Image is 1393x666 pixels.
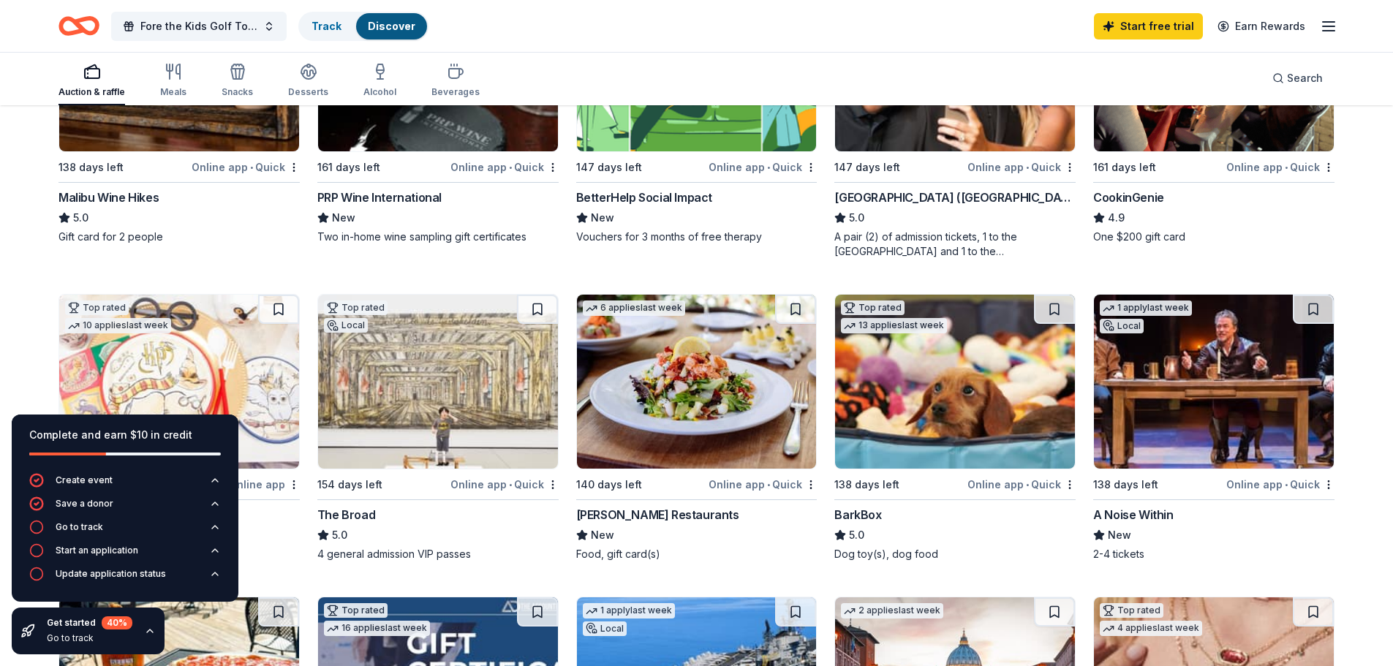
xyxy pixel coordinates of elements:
div: Go to track [47,632,132,644]
div: Online app Quick [709,158,817,176]
div: 10 applies last week [65,318,171,333]
span: 4.9 [1108,209,1125,227]
span: 5.0 [849,209,864,227]
button: Save a donor [29,496,221,520]
a: Track [312,20,341,32]
div: 147 days left [834,159,900,176]
div: Two in-home wine sampling gift certificates [317,230,559,244]
div: Get started [47,616,132,629]
div: Online app [229,475,300,493]
div: Online app Quick [192,158,300,176]
button: Fore the Kids Golf Tournament [111,12,287,41]
div: A pair (2) of admission tickets, 1 to the [GEOGRAPHIC_DATA] and 1 to the [GEOGRAPHIC_DATA] [834,230,1076,259]
div: Update application status [56,568,166,580]
span: New [591,526,614,544]
button: Update application status [29,567,221,590]
div: PRP Wine International [317,189,442,206]
div: 147 days left [576,159,642,176]
div: One $200 gift card [1093,230,1335,244]
span: New [591,209,614,227]
span: New [332,209,355,227]
div: 40 % [102,616,132,629]
div: 16 applies last week [324,621,430,636]
div: Top rated [841,300,905,315]
div: Online app Quick [967,158,1076,176]
span: Search [1287,69,1323,87]
img: Image for The Broad [318,295,558,469]
div: BarkBox [834,506,881,523]
div: 161 days left [317,159,380,176]
div: A Noise Within [1093,506,1173,523]
div: Top rated [324,300,388,315]
span: • [1285,162,1288,173]
span: • [509,162,512,173]
div: Alcohol [363,86,396,98]
span: • [250,162,253,173]
div: Gift card for 2 people [58,230,300,244]
div: Snacks [222,86,253,98]
div: 1 apply last week [583,603,675,618]
img: Image for A Noise Within [1094,295,1334,469]
div: Food, gift card(s) [576,547,818,561]
span: • [1026,162,1029,173]
button: Auction & raffle [58,57,125,105]
div: Vouchers for 3 months of free therapy [576,230,818,244]
a: Earn Rewards [1209,13,1314,39]
span: Fore the Kids Golf Tournament [140,18,257,35]
a: Image for The BroadTop ratedLocal154 days leftOnline app•QuickThe Broad5.04 general admission VIP... [317,294,559,561]
div: Top rated [65,300,129,315]
div: [PERSON_NAME] Restaurants [576,506,739,523]
span: 5.0 [332,526,347,544]
div: Local [324,318,368,333]
div: 140 days left [576,476,642,493]
div: 161 days left [1093,159,1156,176]
a: Discover [368,20,415,32]
span: 5.0 [73,209,88,227]
a: Image for A Noise Within1 applylast weekLocal138 days leftOnline app•QuickA Noise WithinNew2-4 ti... [1093,294,1335,561]
div: BetterHelp Social Impact [576,189,712,206]
div: Local [1100,319,1144,333]
button: Snacks [222,57,253,105]
a: Image for Oriental TradingTop rated10 applieslast week140 days leftOnline appOriental Trading4.8D... [58,294,300,561]
div: 138 days left [834,476,899,493]
button: Meals [160,57,186,105]
div: 6 applies last week [583,300,685,316]
div: 13 applies last week [841,318,947,333]
div: Online app Quick [1226,158,1335,176]
div: Top rated [324,603,388,618]
span: • [767,162,770,173]
div: CookinGenie [1093,189,1164,206]
a: Start free trial [1094,13,1203,39]
div: Save a donor [56,498,113,510]
button: Start an application [29,543,221,567]
div: The Broad [317,506,375,523]
div: Top rated [1100,603,1163,618]
div: 2-4 tickets [1093,547,1335,561]
div: 4 applies last week [1100,621,1202,636]
button: Create event [29,473,221,496]
div: 138 days left [58,159,124,176]
span: New [1108,526,1131,544]
a: Image for BarkBoxTop rated13 applieslast week138 days leftOnline app•QuickBarkBox5.0Dog toy(s), d... [834,294,1076,561]
span: • [509,479,512,491]
img: Image for Oriental Trading [59,295,299,469]
button: Beverages [431,57,480,105]
a: Home [58,9,99,43]
img: Image for BarkBox [835,295,1075,469]
div: 154 days left [317,476,382,493]
div: Create event [56,474,113,486]
button: Search [1261,64,1335,93]
a: Image for Cameron Mitchell Restaurants6 applieslast week140 days leftOnline app•Quick[PERSON_NAME... [576,294,818,561]
div: Auction & raffle [58,86,125,98]
button: Desserts [288,57,328,105]
img: Image for Cameron Mitchell Restaurants [577,295,817,469]
button: Alcohol [363,57,396,105]
div: Online app Quick [450,475,559,493]
div: 2 applies last week [841,603,943,618]
div: Online app Quick [709,475,817,493]
div: Go to track [56,521,103,533]
div: Beverages [431,86,480,98]
div: Dog toy(s), dog food [834,547,1076,561]
div: Desserts [288,86,328,98]
div: Meals [160,86,186,98]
